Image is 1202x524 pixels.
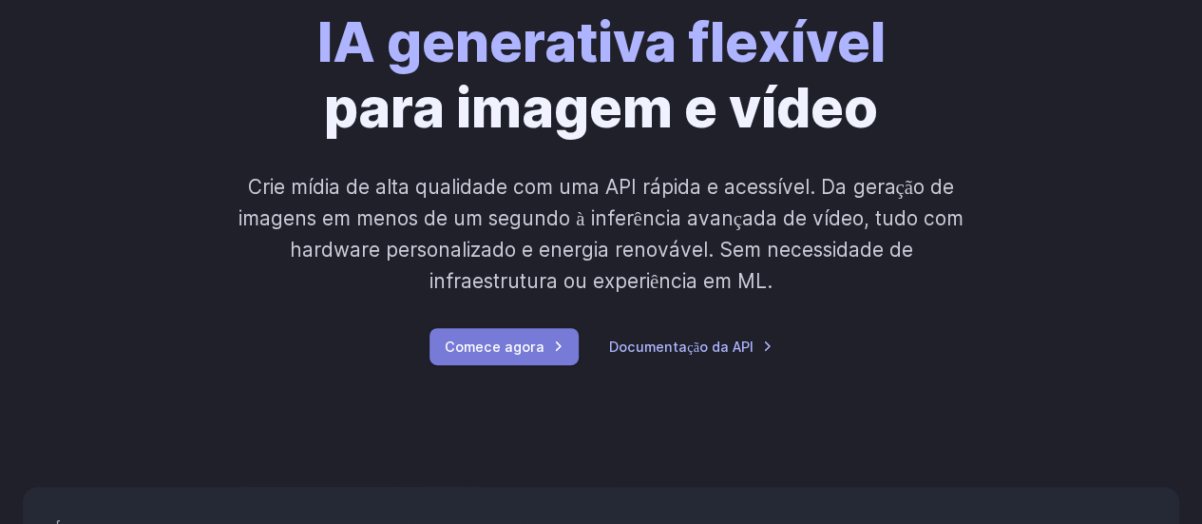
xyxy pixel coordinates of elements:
[317,9,886,75] font: IA generativa flexível
[609,339,754,355] font: Documentação da API
[429,328,579,365] a: Comece agora
[609,336,773,358] a: Documentação da API
[324,74,878,141] font: para imagem e vídeo
[238,175,964,294] font: Crie mídia de alta qualidade com uma API rápida e acessível. Da geração de imagens em menos de um...
[445,339,544,355] font: Comece agora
